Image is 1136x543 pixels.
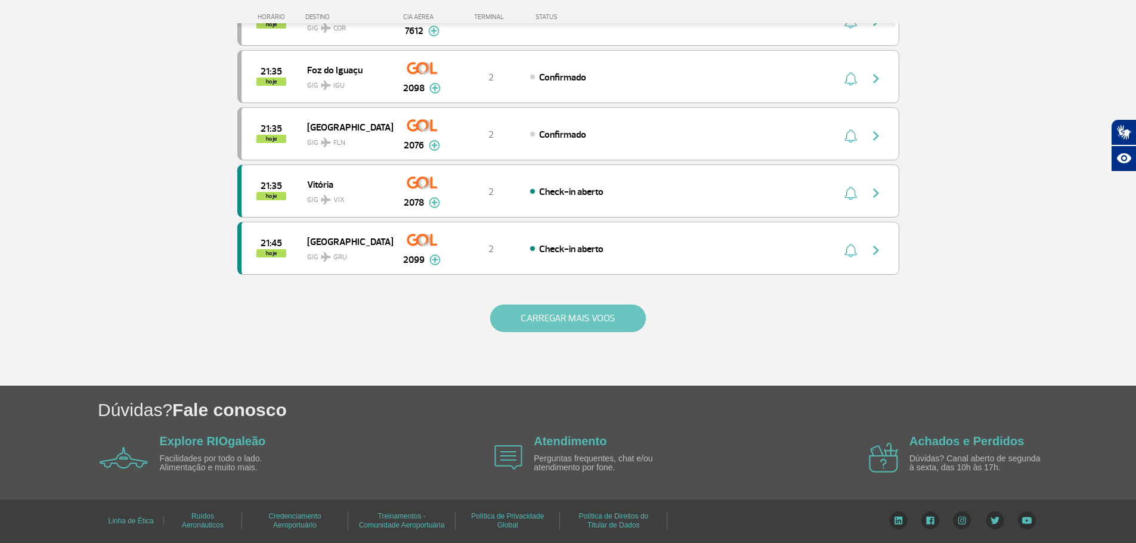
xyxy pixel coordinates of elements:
[403,253,425,267] span: 2099
[471,508,544,533] a: Política de Privacidade Global
[494,445,522,470] img: airplane icon
[452,13,530,21] div: TERMINAL
[261,125,282,133] span: 2025-09-25 21:35:00
[403,81,425,95] span: 2098
[534,454,671,473] p: Perguntas frequentes, chat e/ou atendimento por fone.
[333,252,347,263] span: GRU
[307,234,383,249] span: [GEOGRAPHIC_DATA]
[429,83,441,94] img: mais-info-painel-voo.svg
[1111,145,1136,172] button: Abrir recursos assistivos.
[953,511,971,529] img: Instagram
[539,243,603,255] span: Check-in aberto
[98,398,1136,422] h1: Dúvidas?
[307,188,383,206] span: GIG
[869,186,883,200] img: seta-direita-painel-voo.svg
[261,182,282,190] span: 2025-09-25 21:35:00
[488,129,494,141] span: 2
[404,196,424,210] span: 2078
[428,26,439,36] img: mais-info-painel-voo.svg
[844,186,857,200] img: sino-painel-voo.svg
[539,72,586,83] span: Confirmado
[404,138,424,153] span: 2076
[909,435,1024,448] a: Achados e Perdidos
[261,67,282,76] span: 2025-09-25 21:35:00
[844,72,857,86] img: sino-painel-voo.svg
[921,511,939,529] img: Facebook
[307,119,383,135] span: [GEOGRAPHIC_DATA]
[307,62,383,77] span: Foz do Iguaçu
[889,511,908,529] img: LinkedIn
[182,508,224,533] a: Ruídos Aeronáuticos
[333,195,345,206] span: VIX
[392,13,452,21] div: CIA AÉREA
[307,74,383,91] span: GIG
[172,400,287,420] span: Fale conosco
[405,24,423,38] span: 7612
[869,72,883,86] img: seta-direita-painel-voo.svg
[488,186,494,198] span: 2
[579,508,649,533] a: Política de Direitos do Titular de Dados
[1111,119,1136,172] div: Plugin de acessibilidade da Hand Talk.
[321,252,331,262] img: destiny_airplane.svg
[108,513,153,529] a: Linha de Ética
[333,80,345,91] span: IGU
[321,80,331,90] img: destiny_airplane.svg
[241,13,306,21] div: HORÁRIO
[539,129,586,141] span: Confirmado
[321,195,331,204] img: destiny_airplane.svg
[1111,119,1136,145] button: Abrir tradutor de língua de sinais.
[256,249,286,257] span: hoje
[844,129,857,143] img: sino-painel-voo.svg
[869,243,883,257] img: seta-direita-painel-voo.svg
[429,255,441,265] img: mais-info-painel-voo.svg
[261,239,282,247] span: 2025-09-25 21:45:00
[429,197,440,208] img: mais-info-painel-voo.svg
[333,138,345,148] span: FLN
[530,13,627,21] div: STATUS
[305,13,392,21] div: DESTINO
[160,454,297,473] p: Facilidades por todo o lado. Alimentação e muito mais.
[307,246,383,263] span: GIG
[321,138,331,147] img: destiny_airplane.svg
[256,135,286,143] span: hoje
[539,186,603,198] span: Check-in aberto
[307,131,383,148] span: GIG
[490,305,646,332] button: CARREGAR MAIS VOOS
[844,243,857,257] img: sino-painel-voo.svg
[986,511,1004,529] img: Twitter
[359,508,444,533] a: Treinamentos - Comunidade Aeroportuária
[1018,511,1036,529] img: YouTube
[488,72,494,83] span: 2
[160,435,266,448] a: Explore RIOgaleão
[268,508,321,533] a: Credenciamento Aeroportuário
[100,447,148,468] img: airplane icon
[429,140,440,151] img: mais-info-painel-voo.svg
[869,443,898,473] img: airplane icon
[307,176,383,192] span: Vitória
[909,454,1047,473] p: Dúvidas? Canal aberto de segunda à sexta, das 10h às 17h.
[488,243,494,255] span: 2
[869,129,883,143] img: seta-direita-painel-voo.svg
[534,435,606,448] a: Atendimento
[256,77,286,86] span: hoje
[256,192,286,200] span: hoje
